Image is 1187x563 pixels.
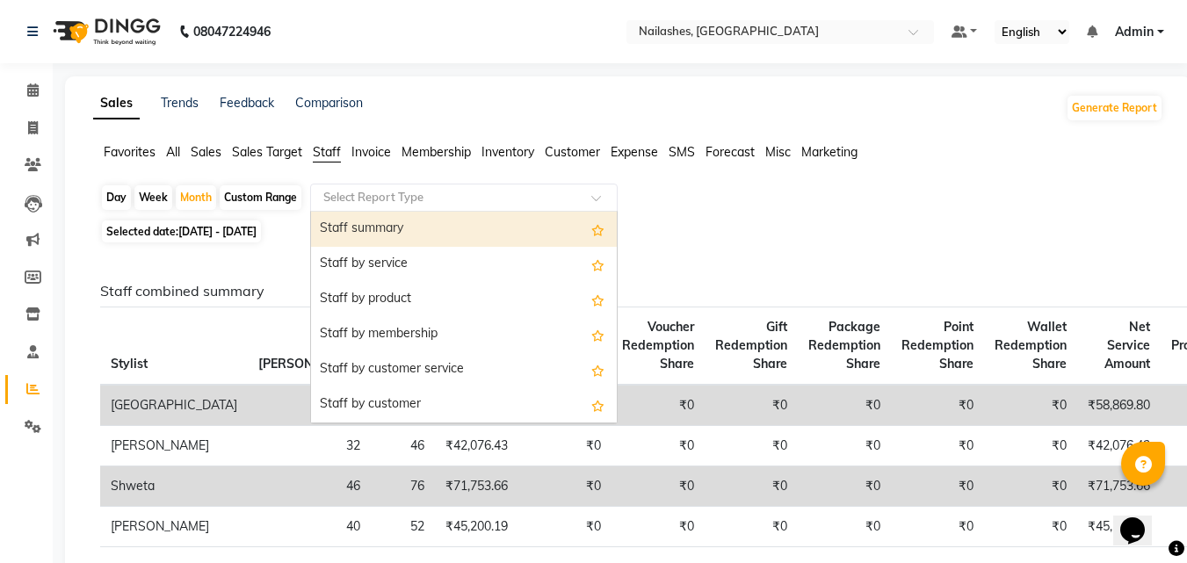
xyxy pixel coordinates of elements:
span: Invoice [351,144,391,160]
span: Inventory [481,144,534,160]
td: ₹0 [705,507,798,547]
a: Feedback [220,95,274,111]
div: Staff by product [311,282,617,317]
td: ₹0 [891,507,984,547]
td: 76 [371,466,435,507]
td: [PERSON_NAME] [100,426,248,466]
span: SMS [669,144,695,160]
span: Add this report to Favorites List [591,324,604,345]
span: Add this report to Favorites List [591,359,604,380]
span: Package Redemption Share [808,319,880,372]
span: Selected date: [102,220,261,242]
td: ₹0 [612,507,705,547]
span: Admin [1115,23,1154,41]
a: Sales [93,88,140,119]
td: ₹71,753.66 [1077,466,1161,507]
ng-dropdown-panel: Options list [310,211,618,423]
span: Add this report to Favorites List [591,254,604,275]
td: 32 [248,426,371,466]
span: Net Service Amount [1104,319,1150,372]
td: ₹0 [984,426,1077,466]
div: Staff by customer [311,387,617,422]
div: Staff by membership [311,317,617,352]
td: 52 [371,507,435,547]
td: ₹0 [798,507,891,547]
div: Staff summary [311,212,617,247]
td: [GEOGRAPHIC_DATA] [100,385,248,426]
span: Wallet Redemption Share [995,319,1067,372]
a: Comparison [295,95,363,111]
td: ₹0 [518,507,612,547]
h6: Staff combined summary [100,283,1149,300]
td: ₹0 [984,385,1077,426]
span: Sales [191,144,221,160]
td: ₹0 [705,385,798,426]
b: 08047224946 [193,7,271,56]
iframe: chat widget [1113,493,1169,545]
td: ₹0 [518,466,612,507]
div: Custom Range [220,185,301,210]
span: Staff [313,144,341,160]
div: Staff by service [311,247,617,282]
td: ₹0 [612,426,705,466]
td: ₹0 [705,426,798,466]
td: ₹0 [891,426,984,466]
span: Add this report to Favorites List [591,394,604,415]
span: Expense [611,144,658,160]
span: Voucher Redemption Share [622,319,694,372]
span: [PERSON_NAME] [258,356,360,372]
div: Month [176,185,216,210]
td: Shweta [100,466,248,507]
span: Add this report to Favorites List [591,219,604,240]
td: ₹0 [705,466,798,507]
span: Gift Redemption Share [715,319,787,372]
span: Forecast [706,144,755,160]
a: Trends [161,95,199,111]
td: ₹0 [798,385,891,426]
td: ₹0 [798,466,891,507]
td: 49 [248,385,371,426]
div: Day [102,185,131,210]
td: ₹45,200.19 [1077,507,1161,547]
button: Generate Report [1068,96,1162,120]
td: ₹58,869.80 [1077,385,1161,426]
td: ₹0 [612,466,705,507]
span: Customer [545,144,600,160]
span: Point Redemption Share [901,319,973,372]
span: Misc [765,144,791,160]
span: Sales Target [232,144,302,160]
td: 46 [371,426,435,466]
td: 46 [248,466,371,507]
span: Stylist [111,356,148,372]
td: ₹71,753.66 [435,466,518,507]
td: ₹42,076.43 [435,426,518,466]
td: ₹42,076.43 [1077,426,1161,466]
td: ₹0 [984,507,1077,547]
span: Membership [402,144,471,160]
img: logo [45,7,165,56]
span: Add this report to Favorites List [591,289,604,310]
td: ₹0 [891,466,984,507]
span: Marketing [801,144,858,160]
span: Favorites [104,144,156,160]
td: ₹0 [984,466,1077,507]
td: ₹0 [518,426,612,466]
div: Week [134,185,172,210]
td: ₹0 [798,426,891,466]
span: [DATE] - [DATE] [178,225,257,238]
td: ₹45,200.19 [435,507,518,547]
td: ₹0 [612,385,705,426]
td: [PERSON_NAME] [100,507,248,547]
span: All [166,144,180,160]
td: 40 [248,507,371,547]
td: ₹0 [891,385,984,426]
div: Staff by customer service [311,352,617,387]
